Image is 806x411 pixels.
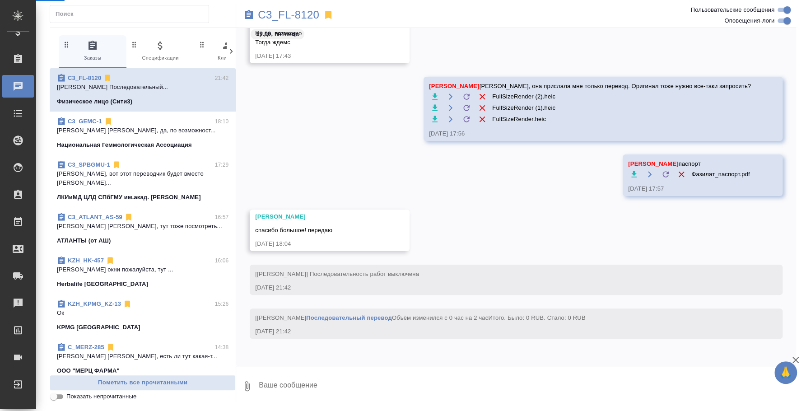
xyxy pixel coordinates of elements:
[215,117,229,126] p: 18:10
[215,160,229,169] p: 17:29
[429,129,751,138] div: [DATE] 17:56
[68,257,104,264] a: KZH_HK-457
[62,40,123,62] span: Заказы
[429,83,479,89] span: [PERSON_NAME]
[724,16,774,25] span: Оповещения-логи
[50,337,236,381] div: C_MERZ-28514:38[PERSON_NAME] [PERSON_NAME], есть ли тут какая-т...ООО "МЕРЦ ФАРМА"
[106,256,115,265] svg: Отписаться
[215,299,229,308] p: 15:26
[68,344,104,350] a: C_MERZ-285
[255,239,378,248] div: [DATE] 18:04
[68,118,102,125] a: C3_GEMC-1
[476,113,488,125] button: Удалить файл
[778,363,793,382] span: 🙏
[644,168,655,180] button: Открыть на драйве
[255,271,419,277] span: [[PERSON_NAME]] Последовательность работ выключена
[255,51,378,61] div: [DATE] 17:43
[476,102,488,113] button: Удалить файл
[50,155,236,207] div: C3_SPBGMU-117:29[PERSON_NAME], вот этот переводчик будет вместо [PERSON_NAME]...ЛКИиМД ЦЛД СПбГМУ...
[123,299,132,308] svg: Отписаться
[215,74,229,83] p: 21:42
[258,10,319,19] a: C3_FL-8120
[50,112,236,155] div: C3_GEMC-118:10[PERSON_NAME] [PERSON_NAME], да, по возможност...Национальная Геммологическая Ассоц...
[57,265,228,274] p: [PERSON_NAME] окни пожалуйста, тут ...
[429,91,440,102] button: Скачать
[57,97,132,106] p: Физическое лицо (Сити3)
[461,91,472,102] label: Обновить файл
[50,68,236,112] div: C3_FL-812021:42[[PERSON_NAME] Последовательный...Физическое лицо (Сити3)
[124,213,133,222] svg: Отписаться
[68,300,121,307] a: KZH_KPMG_KZ-13
[774,361,797,384] button: 🙏
[255,327,751,336] div: [DATE] 21:42
[255,212,378,221] div: [PERSON_NAME]
[198,40,206,49] svg: Зажми и перетащи, чтобы поменять порядок вкладок
[50,294,236,337] div: KZH_KPMG_KZ-1315:26ОкKPMG [GEOGRAPHIC_DATA]
[628,160,678,167] span: [PERSON_NAME]
[215,213,229,222] p: 16:57
[488,314,585,321] span: Итого. Было: 0 RUB. Стало: 0 RUB
[57,126,228,135] p: [PERSON_NAME] [PERSON_NAME], да, по возможност...
[306,314,392,321] a: Последовательный перевод
[130,40,191,62] span: Спецификации
[57,222,228,231] p: [PERSON_NAME] [PERSON_NAME], тут тоже посмотреть...
[57,193,201,202] p: ЛКИиМД ЦЛД СПбГМУ им.акад. [PERSON_NAME]
[628,159,751,168] span: паспорт
[445,113,456,125] button: Открыть на драйве
[255,283,751,292] div: [DATE] 21:42
[57,83,228,92] p: [[PERSON_NAME] Последовательный...
[492,115,546,124] span: FullSizeRender.heic
[660,168,671,180] label: Обновить файл
[691,170,750,179] span: Фазилат_паспорт.pdf
[445,102,456,113] button: Открыть на драйве
[50,207,236,251] div: C3_ATLANT_AS-5916:57[PERSON_NAME] [PERSON_NAME], тут тоже посмотреть...АТЛАНТЫ (от АШ)
[215,256,229,265] p: 16:06
[461,113,472,125] label: Обновить файл
[429,113,440,125] button: Скачать
[492,103,555,112] span: FullSizeRender (1).heic
[255,314,585,321] span: [[PERSON_NAME] Объём изменился с 0 час на 2 час
[68,161,110,168] a: C3_SPBGMU-1
[57,140,192,149] p: Национальная Геммологическая Ассоциация
[56,8,209,20] input: Поиск
[57,308,228,318] p: Ок
[57,366,120,375] p: ООО "МЕРЦ ФАРМА"
[55,378,231,388] span: Пометить все прочитанными
[215,343,229,352] p: 14:38
[66,392,136,401] span: Показать непрочитанные
[628,168,639,180] button: Скачать
[628,184,751,193] div: [DATE] 17:57
[68,214,122,220] a: C3_ATLANT_AS-59
[690,5,774,14] span: Пользовательские сообщения
[112,160,121,169] svg: Отписаться
[104,117,113,126] svg: Отписаться
[50,251,236,294] div: KZH_HK-45716:06[PERSON_NAME] окни пожалуйста, тут ...Herbalife [GEOGRAPHIC_DATA]
[255,227,332,234] span: спасибо большое! передаю
[50,375,236,391] button: Пометить все прочитанными
[476,91,488,102] button: Удалить файл
[57,236,111,245] p: АТЛАНТЫ (от АШ)
[676,168,687,180] button: Удалить файл
[130,40,139,49] svg: Зажми и перетащи, чтобы поменять порядок вкладок
[492,92,555,101] span: FullSizeRender (2).heic
[57,323,140,332] p: KPMG [GEOGRAPHIC_DATA]
[62,40,71,49] svg: Зажми и перетащи, чтобы поменять порядок вкладок
[57,280,148,289] p: Herbalife [GEOGRAPHIC_DATA]
[106,343,115,352] svg: Отписаться
[429,82,751,91] span: [PERSON_NAME], она прислала мне только перевод. Оригинал тоже нужно все-таки запросить?
[198,40,258,62] span: Клиенты
[445,91,456,102] button: Открыть на драйве
[103,74,112,83] svg: Отписаться
[256,29,299,38] p: 19.09, пятница
[461,102,472,113] label: Обновить файл
[57,169,228,187] p: [PERSON_NAME], вот этот переводчик будет вместо [PERSON_NAME]...
[57,352,228,361] p: [PERSON_NAME] [PERSON_NAME], есть ли тут какая-т...
[68,75,101,81] a: C3_FL-8120
[429,102,440,113] button: Скачать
